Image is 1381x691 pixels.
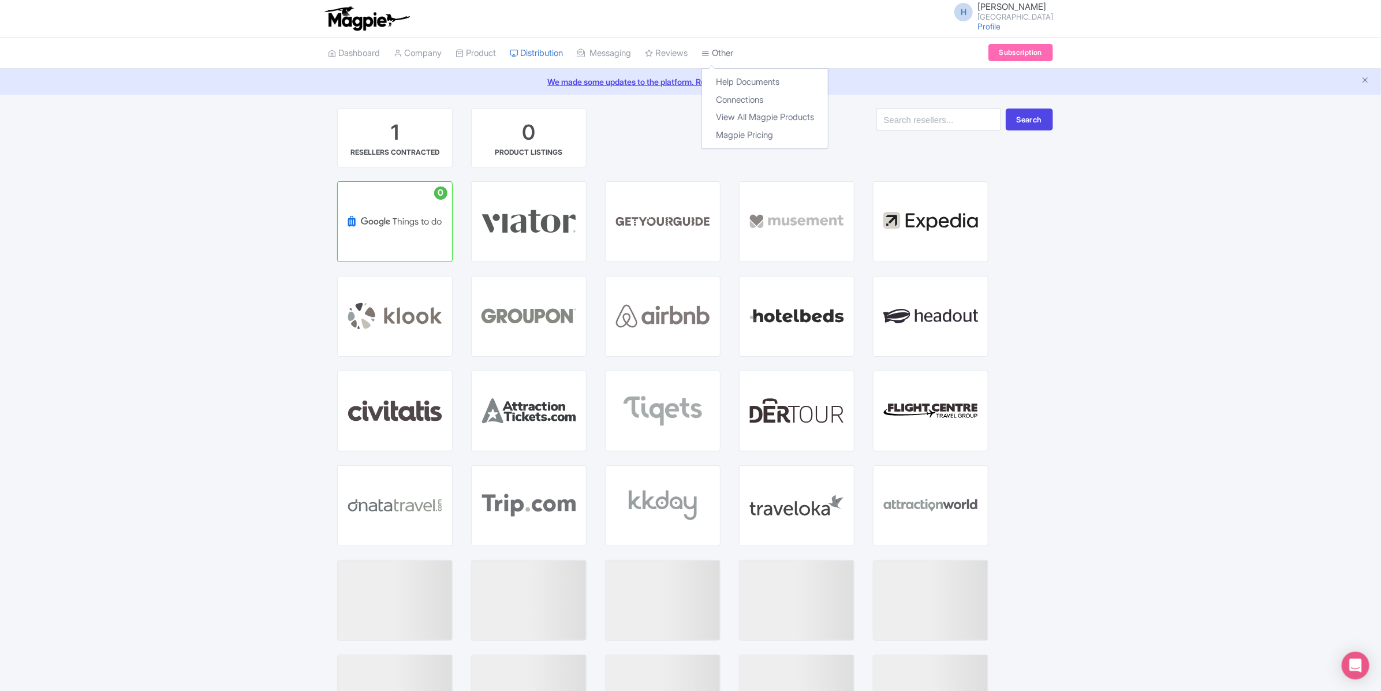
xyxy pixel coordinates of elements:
button: Search [1006,109,1053,130]
div: Open Intercom Messenger [1342,652,1369,679]
a: View All Magpie Products [702,109,828,126]
a: We made some updates to the platform. Read more about the new layout [7,76,1374,88]
div: 0 [522,118,536,147]
a: Magpie Pricing [702,126,828,144]
a: Messaging [577,38,631,69]
a: Distribution [510,38,563,69]
input: Search resellers... [876,109,1001,130]
a: Dashboard [328,38,380,69]
div: PRODUCT LISTINGS [495,147,563,158]
a: Help Documents [702,73,828,91]
a: 1 RESELLERS CONTRACTED [337,109,453,167]
div: 1 [391,118,399,147]
small: [GEOGRAPHIC_DATA] [977,13,1053,21]
a: Other [701,38,733,69]
a: 0 PRODUCT LISTINGS [471,109,587,167]
button: Close announcement [1361,74,1369,88]
a: Reviews [645,38,688,69]
a: 0 [337,181,453,262]
span: [PERSON_NAME] [977,1,1046,12]
a: Product [456,38,496,69]
span: H [954,3,973,21]
a: Connections [702,91,828,109]
a: H [PERSON_NAME] [GEOGRAPHIC_DATA] [947,2,1053,21]
a: Profile [977,21,1001,31]
img: logo-ab69f6fb50320c5b225c76a69d11143b.png [322,6,412,31]
a: Subscription [988,44,1053,61]
div: RESELLERS CONTRACTED [350,147,439,158]
a: Company [394,38,442,69]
